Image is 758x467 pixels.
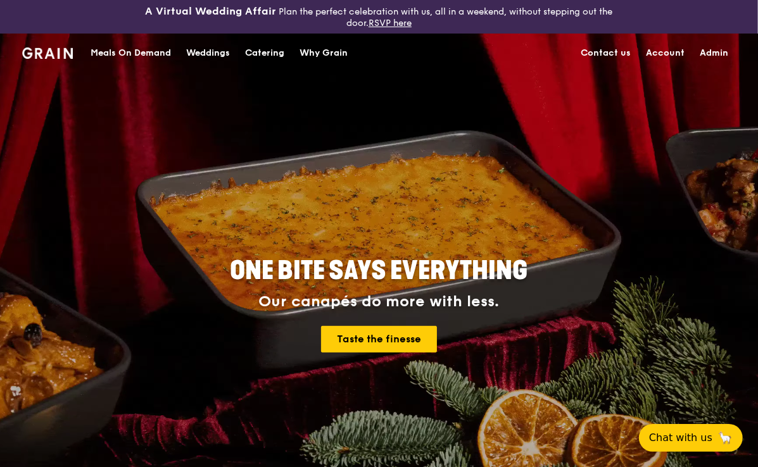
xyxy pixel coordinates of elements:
[237,34,292,72] a: Catering
[321,326,437,352] a: Taste the finesse
[649,430,712,445] span: Chat with us
[231,256,528,286] span: ONE BITE SAYS EVERYTHING
[300,34,348,72] div: Why Grain
[91,34,171,72] div: Meals On Demand
[292,34,355,72] a: Why Grain
[22,33,73,71] a: GrainGrain
[179,34,237,72] a: Weddings
[574,34,639,72] a: Contact us
[369,18,412,28] a: RSVP here
[717,430,733,445] span: 🦙
[146,5,277,18] h3: A Virtual Wedding Affair
[245,34,284,72] div: Catering
[151,293,607,311] div: Our canapés do more with less.
[127,5,632,28] div: Plan the perfect celebration with us, all in a weekend, without stepping out the door.
[22,47,73,59] img: Grain
[639,424,743,452] button: Chat with us🦙
[186,34,230,72] div: Weddings
[693,34,736,72] a: Admin
[639,34,693,72] a: Account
